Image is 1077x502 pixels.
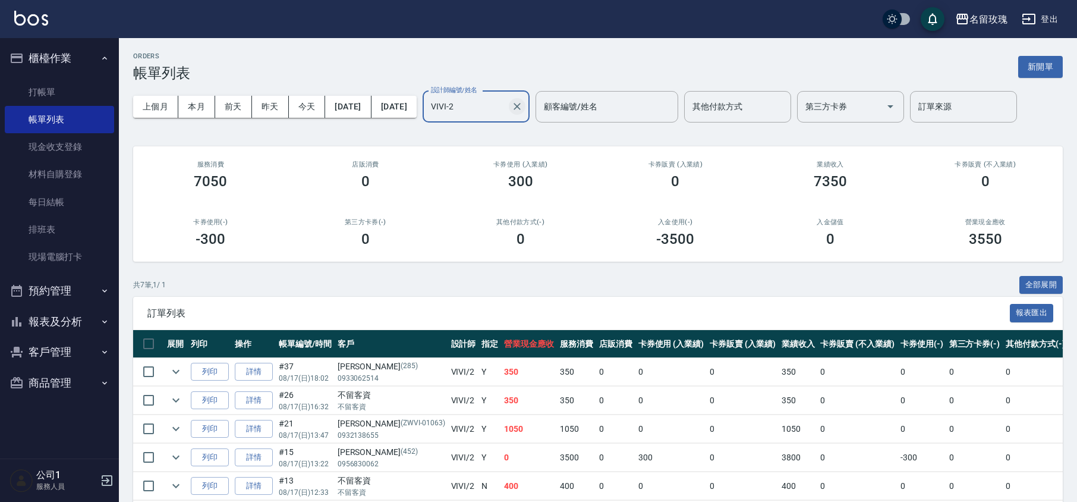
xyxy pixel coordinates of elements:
[509,98,525,115] button: Clear
[1003,472,1068,500] td: 0
[635,415,707,443] td: 0
[922,161,1048,168] h2: 卡券販賣 (不入業績)
[338,360,445,373] div: [PERSON_NAME]
[5,216,114,243] a: 排班表
[557,387,596,415] td: 350
[361,231,370,247] h3: 0
[5,79,114,106] a: 打帳單
[235,391,273,410] a: 詳情
[517,231,525,247] h3: 0
[191,477,229,495] button: 列印
[448,415,479,443] td: VIVI /2
[767,218,894,226] h2: 入金儲值
[279,401,332,412] p: 08/17 (日) 16:32
[188,330,232,358] th: 列印
[1018,61,1063,72] a: 新開單
[557,415,596,443] td: 1050
[147,308,1010,319] span: 訂單列表
[1003,444,1068,472] td: 0
[635,330,707,358] th: 卡券使用 (入業績)
[946,387,1003,415] td: 0
[279,430,332,441] p: 08/17 (日) 13:47
[779,444,818,472] td: 3800
[147,218,274,226] h2: 卡券使用(-)
[635,387,707,415] td: 0
[767,161,894,168] h2: 業績收入
[5,189,114,216] a: 每日結帳
[897,330,946,358] th: 卡券使用(-)
[969,231,1002,247] h3: 3550
[501,330,557,358] th: 營業現金應收
[303,218,429,226] h2: 第三方卡券(-)
[133,65,190,81] h3: 帳單列表
[596,444,635,472] td: 0
[133,280,166,290] p: 共 7 筆, 1 / 1
[1019,276,1063,294] button: 全部展開
[5,337,114,368] button: 客戶管理
[478,472,501,500] td: N
[235,477,273,495] a: 詳情
[338,389,445,401] div: 不留客資
[371,96,417,118] button: [DATE]
[557,444,596,472] td: 3500
[338,430,445,441] p: 0932138655
[596,472,635,500] td: 0
[779,472,818,500] td: 400
[133,52,190,60] h2: ORDERS
[656,231,694,247] h3: -3500
[922,218,1048,226] h2: 營業現金應收
[897,444,946,472] td: -300
[779,415,818,443] td: 1050
[501,472,557,500] td: 400
[501,444,557,472] td: 0
[946,330,1003,358] th: 第三方卡券(-)
[1010,307,1054,318] a: 報表匯出
[191,363,229,381] button: 列印
[969,12,1007,27] div: 名留玫瑰
[5,106,114,133] a: 帳單列表
[448,387,479,415] td: VIVI /2
[1017,8,1063,30] button: 登出
[817,387,897,415] td: 0
[457,218,584,226] h2: 其他付款方式(-)
[557,358,596,386] td: 350
[36,481,97,492] p: 服務人員
[289,96,326,118] button: 今天
[478,330,501,358] th: 指定
[235,420,273,438] a: 詳情
[596,387,635,415] td: 0
[817,415,897,443] td: 0
[338,487,445,498] p: 不留客資
[981,173,990,190] h3: 0
[276,472,335,500] td: #13
[596,415,635,443] td: 0
[147,161,274,168] h3: 服務消費
[448,358,479,386] td: VIVI /2
[557,472,596,500] td: 400
[596,330,635,358] th: 店販消費
[946,472,1003,500] td: 0
[946,444,1003,472] td: 0
[167,420,185,438] button: expand row
[478,444,501,472] td: Y
[338,475,445,487] div: 不留客資
[10,469,33,492] img: Person
[707,387,779,415] td: 0
[279,459,332,469] p: 08/17 (日) 13:22
[448,444,479,472] td: VIVI /2
[946,358,1003,386] td: 0
[325,96,371,118] button: [DATE]
[167,448,185,466] button: expand row
[779,330,818,358] th: 業績收入
[5,243,114,271] a: 現場電腦打卡
[448,472,479,500] td: VIVI /2
[1003,415,1068,443] td: 0
[279,487,332,498] p: 08/17 (日) 12:33
[303,161,429,168] h2: 店販消費
[1003,330,1068,358] th: 其他付款方式(-)
[897,472,946,500] td: 0
[5,368,114,399] button: 商品管理
[1003,358,1068,386] td: 0
[276,444,335,472] td: #15
[36,469,97,481] h5: 公司1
